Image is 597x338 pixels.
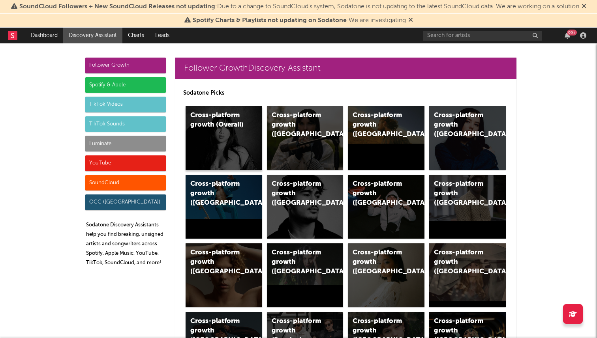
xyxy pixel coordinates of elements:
[348,243,424,307] a: Cross-platform growth ([GEOGRAPHIC_DATA])
[434,179,488,208] div: Cross-platform growth ([GEOGRAPHIC_DATA])
[267,243,344,307] a: Cross-platform growth ([GEOGRAPHIC_DATA])
[348,106,424,170] a: Cross-platform growth ([GEOGRAPHIC_DATA])
[186,175,262,239] a: Cross-platform growth ([GEOGRAPHIC_DATA])
[272,248,325,276] div: Cross-platform growth ([GEOGRAPHIC_DATA])
[423,31,542,41] input: Search for artists
[122,28,150,43] a: Charts
[429,243,506,307] a: Cross-platform growth ([GEOGRAPHIC_DATA])
[183,88,509,98] p: Sodatone Picks
[85,175,166,191] div: SoundCloud
[85,58,166,73] div: Follower Growth
[434,248,488,276] div: Cross-platform growth ([GEOGRAPHIC_DATA])
[85,194,166,210] div: OCC ([GEOGRAPHIC_DATA])
[429,106,506,170] a: Cross-platform growth ([GEOGRAPHIC_DATA])
[429,175,506,239] a: Cross-platform growth ([GEOGRAPHIC_DATA])
[353,248,406,276] div: Cross-platform growth ([GEOGRAPHIC_DATA])
[85,136,166,151] div: Luminate
[353,179,406,208] div: Cross-platform growth ([GEOGRAPHIC_DATA]/GSA)
[85,116,166,132] div: TikTok Sounds
[565,32,570,39] button: 99+
[86,220,166,268] p: Sodatone Discovery Assistants help you find breaking, unsigned artists and songwriters across Spo...
[582,4,586,10] span: Dismiss
[85,77,166,93] div: Spotify & Apple
[348,175,424,239] a: Cross-platform growth ([GEOGRAPHIC_DATA]/GSA)
[272,179,325,208] div: Cross-platform growth ([GEOGRAPHIC_DATA])
[190,111,244,130] div: Cross-platform growth (Overall)
[190,248,244,276] div: Cross-platform growth ([GEOGRAPHIC_DATA])
[190,179,244,208] div: Cross-platform growth ([GEOGRAPHIC_DATA])
[272,111,325,139] div: Cross-platform growth ([GEOGRAPHIC_DATA])
[63,28,122,43] a: Discovery Assistant
[567,30,577,35] div: 99 +
[85,155,166,171] div: YouTube
[267,175,344,239] a: Cross-platform growth ([GEOGRAPHIC_DATA])
[186,106,262,170] a: Cross-platform growth (Overall)
[353,111,406,139] div: Cross-platform growth ([GEOGRAPHIC_DATA])
[85,97,166,112] div: TikTok Videos
[150,28,175,43] a: Leads
[19,4,579,10] span: : Due to a change to SoundCloud's system, Sodatone is not updating to the latest SoundCloud data....
[25,28,63,43] a: Dashboard
[434,111,488,139] div: Cross-platform growth ([GEOGRAPHIC_DATA])
[408,17,413,24] span: Dismiss
[193,17,347,24] span: Spotify Charts & Playlists not updating on Sodatone
[193,17,406,24] span: : We are investigating
[267,106,344,170] a: Cross-platform growth ([GEOGRAPHIC_DATA])
[175,58,516,79] a: Follower GrowthDiscovery Assistant
[186,243,262,307] a: Cross-platform growth ([GEOGRAPHIC_DATA])
[19,4,215,10] span: SoundCloud Followers + New SoundCloud Releases not updating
